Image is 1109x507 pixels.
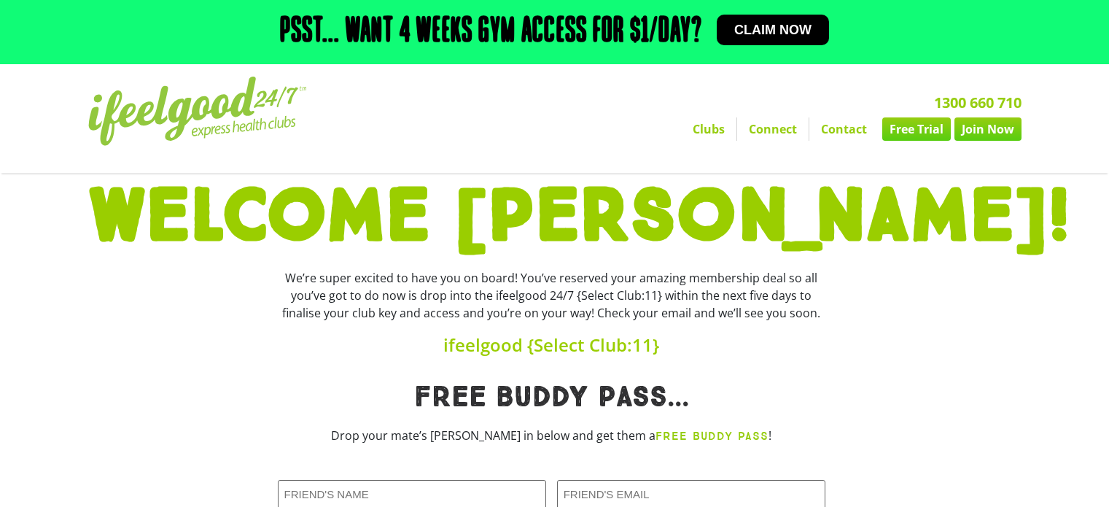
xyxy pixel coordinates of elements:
nav: Menu [420,117,1022,141]
a: Join Now [954,117,1022,141]
strong: FREE BUDDY PASS [655,429,768,443]
h2: Psst... Want 4 weeks gym access for $1/day? [280,15,702,50]
a: Claim now [717,15,829,45]
h1: Free Buddy pass... [278,383,825,412]
a: Connect [737,117,809,141]
a: Contact [809,117,879,141]
span: Claim now [734,23,812,36]
a: Free Trial [882,117,951,141]
h4: ifeelgood {Select Club:11} [278,336,825,354]
h1: WELCOME [PERSON_NAME]! [88,180,1022,255]
a: Clubs [681,117,736,141]
p: Drop your mate’s [PERSON_NAME] in below and get them a ! [278,427,825,445]
div: We’re super excited to have you on board! You’ve reserved your amazing membership deal so all you... [278,269,825,322]
a: 1300 660 710 [934,93,1022,112]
